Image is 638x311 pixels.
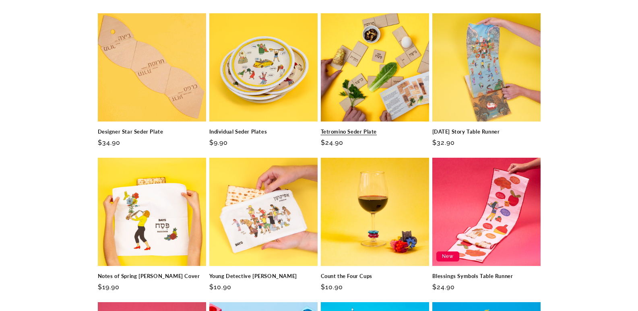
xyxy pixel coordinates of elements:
a: Individual Seder Plates [209,128,318,135]
a: Tetromino Seder Plate [321,128,429,135]
a: Young Detective [PERSON_NAME] [209,273,318,280]
a: [DATE] Story Table Runner [432,128,541,135]
a: Notes of Spring [PERSON_NAME] Cover [98,273,206,280]
a: Count the Four Cups [321,273,429,280]
a: Designer Star Seder Plate [98,128,206,135]
a: Blessings Symbols Table Runner [432,273,541,280]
